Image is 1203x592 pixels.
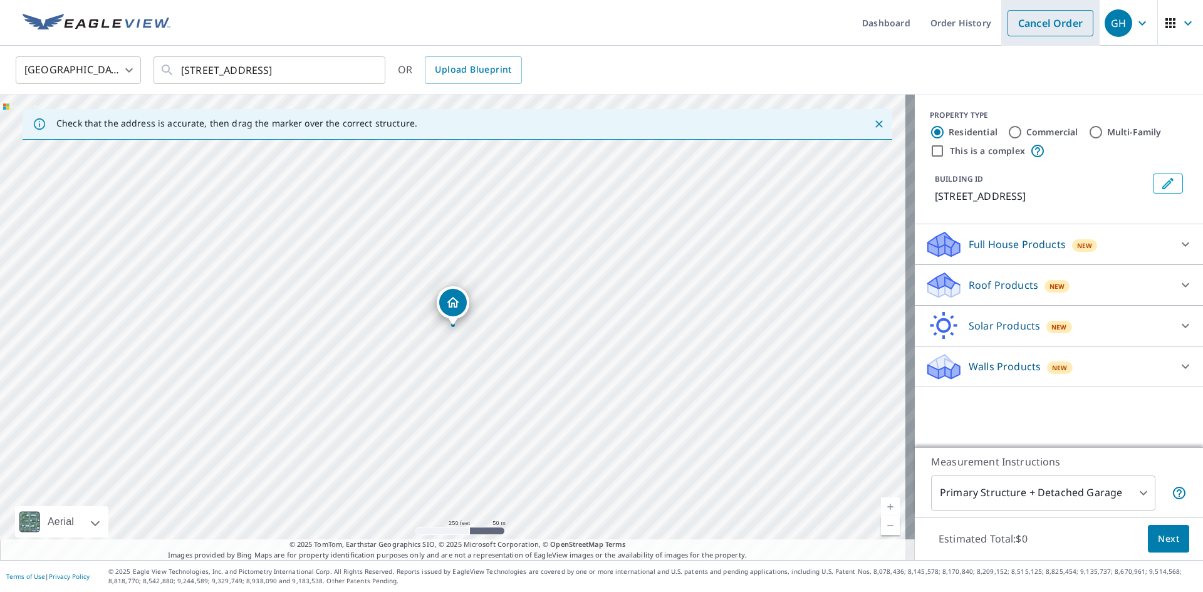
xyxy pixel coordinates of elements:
input: Search by address or latitude-longitude [181,53,360,88]
div: Full House ProductsNew [925,229,1193,259]
a: OpenStreetMap [550,539,603,549]
button: Edit building 1 [1153,174,1183,194]
a: Current Level 17, Zoom Out [881,516,900,535]
p: Check that the address is accurate, then drag the marker over the correct structure. [56,118,417,129]
p: Measurement Instructions [931,454,1187,469]
span: © 2025 TomTom, Earthstar Geographics SIO, © 2025 Microsoft Corporation, © [289,539,626,550]
p: | [6,573,90,580]
span: Your report will include the primary structure and a detached garage if one exists. [1172,486,1187,501]
div: GH [1105,9,1132,37]
button: Close [871,116,887,132]
a: Cancel Order [1008,10,1093,36]
a: Privacy Policy [49,572,90,581]
div: [GEOGRAPHIC_DATA] [16,53,141,88]
div: Solar ProductsNew [925,311,1193,341]
div: PROPERTY TYPE [930,110,1188,121]
p: Estimated Total: $0 [929,525,1038,553]
p: Solar Products [969,318,1040,333]
a: Current Level 17, Zoom In [881,497,900,516]
span: New [1052,363,1068,373]
p: [STREET_ADDRESS] [935,189,1148,204]
span: New [1051,322,1067,332]
div: OR [398,56,522,84]
button: Next [1148,525,1189,553]
span: New [1049,281,1065,291]
a: Upload Blueprint [425,56,521,84]
label: Multi-Family [1107,126,1162,138]
p: Roof Products [969,278,1038,293]
a: Terms of Use [6,572,45,581]
label: This is a complex [950,145,1025,157]
div: Primary Structure + Detached Garage [931,475,1155,511]
div: Aerial [15,506,108,537]
p: BUILDING ID [935,174,983,184]
p: Walls Products [969,359,1041,374]
span: Upload Blueprint [435,62,511,78]
div: Dropped pin, building 1, Residential property, 9 1st Ln Ridgefield, CT 06877 [437,286,469,325]
label: Commercial [1026,126,1078,138]
label: Residential [949,126,997,138]
img: EV Logo [23,14,170,33]
p: Full House Products [969,237,1066,252]
div: Walls ProductsNew [925,351,1193,382]
span: Next [1158,531,1179,547]
p: © 2025 Eagle View Technologies, Inc. and Pictometry International Corp. All Rights Reserved. Repo... [108,567,1197,586]
div: Roof ProductsNew [925,270,1193,300]
span: New [1077,241,1093,251]
div: Aerial [44,506,78,537]
a: Terms [605,539,626,549]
